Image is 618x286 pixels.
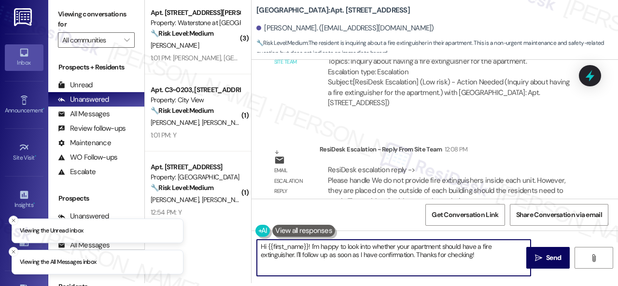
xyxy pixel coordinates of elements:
input: All communities [62,32,119,48]
i:  [535,254,542,262]
i:  [590,254,597,262]
button: Close toast [9,247,18,257]
div: Escalate [58,167,96,177]
a: Insights • [5,187,43,213]
div: WO Follow-ups [58,152,117,163]
span: • [43,106,44,112]
b: [GEOGRAPHIC_DATA]: Apt. [STREET_ADDRESS] [256,5,410,15]
span: Get Conversation Link [432,210,498,220]
span: • [35,153,36,160]
button: Close toast [9,216,18,225]
div: 12:54 PM: Y [151,208,182,217]
p: Viewing the Unread inbox [20,227,83,235]
div: Prospects + Residents [48,62,144,72]
span: • [33,200,35,207]
div: Email escalation reply [274,165,312,196]
button: Share Conversation via email [510,204,608,226]
div: Apt. C3~0203, [STREET_ADDRESS] [151,85,240,95]
span: [PERSON_NAME] [151,118,202,127]
strong: 🔧 Risk Level: Medium [151,106,213,115]
span: [PERSON_NAME] [202,118,250,127]
div: Apt. [STREET_ADDRESS] [151,162,240,172]
div: Review follow-ups [58,123,126,134]
a: Buildings [5,234,43,260]
label: Viewing conversations for [58,7,135,32]
span: Share Conversation via email [516,210,602,220]
div: ResiDesk Escalation - Reply From Site Team [320,144,581,158]
div: 1:01 PM: Y [151,131,176,139]
div: Apt. [STREET_ADDRESS][PERSON_NAME] [151,8,240,18]
div: 12:08 PM [442,144,468,154]
div: Subject: [ResiDesk Escalation] (Low risk) - Action Needed (Inquiry about having a fire extinguish... [328,77,573,108]
div: Maintenance [58,138,111,148]
img: ResiDesk Logo [14,8,34,26]
p: Viewing the All Messages inbox [20,258,97,267]
div: [PERSON_NAME]. ([EMAIL_ADDRESS][DOMAIN_NAME]) [256,23,434,33]
button: Get Conversation Link [425,204,505,226]
span: : The resident is inquiring about a fire extinguisher in their apartment. This is a non-urgent ma... [256,38,618,59]
div: Unread [58,80,93,90]
div: Prospects [48,193,144,204]
div: Property: [GEOGRAPHIC_DATA] [151,172,240,182]
div: Property: Waterstone at [GEOGRAPHIC_DATA] [151,18,240,28]
div: Property: City View [151,95,240,105]
strong: 🔧 Risk Level: Medium [256,39,308,47]
strong: 🔧 Risk Level: Medium [151,183,213,192]
span: [PERSON_NAME] [151,41,199,50]
span: [PERSON_NAME] [202,195,250,204]
textarea: Hi {{first_name}}! I'm happy to look into whether your apartment should have a fire extinguisher.... [257,240,531,276]
span: [PERSON_NAME] [151,195,202,204]
div: Unanswered [58,95,109,105]
strong: 🔧 Risk Level: Medium [151,29,213,38]
button: Send [526,247,570,269]
a: Inbox [5,44,43,70]
span: Send [546,253,561,263]
div: ResiDesk escalation reply -> Please handle We do not provide fire extinguishers inside each unit.... [328,165,565,205]
div: All Messages [58,109,110,119]
a: Site Visit • [5,139,43,165]
i:  [124,36,129,44]
div: 1:01 PM: [PERSON_NAME], [GEOGRAPHIC_DATA] #16102. I need my air filter changed. Thank you. [151,54,419,62]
